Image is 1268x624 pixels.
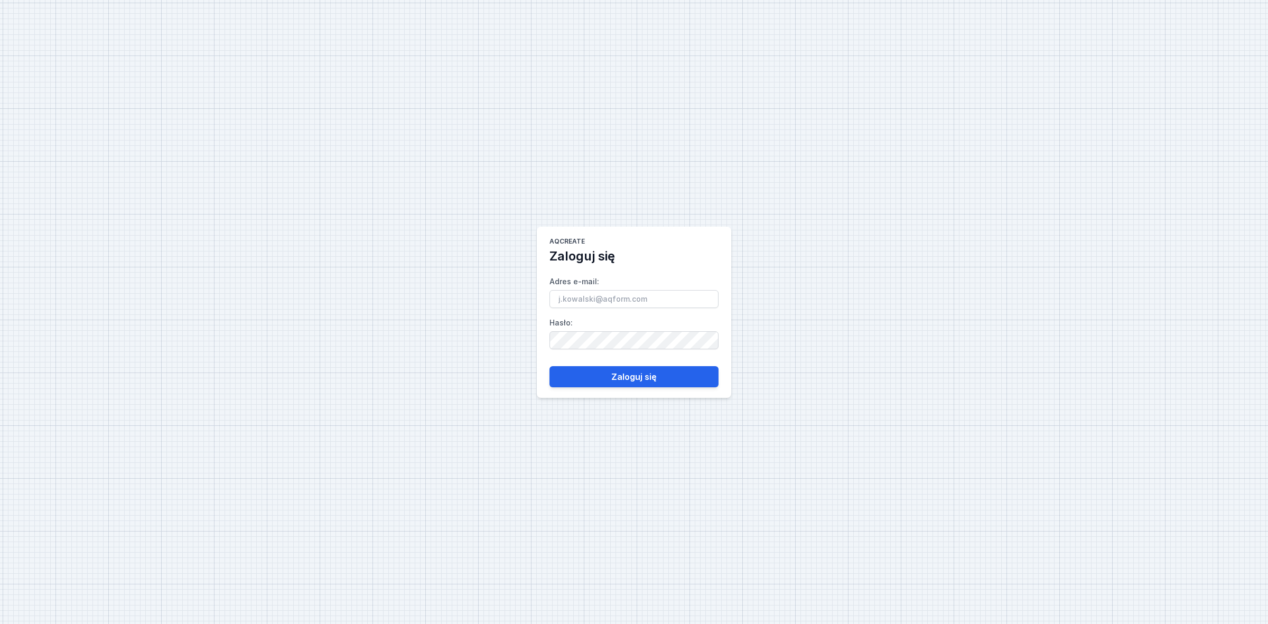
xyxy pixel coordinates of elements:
h1: AQcreate [549,237,585,248]
h2: Zaloguj się [549,248,615,265]
input: Adres e-mail: [549,290,719,308]
label: Hasło : [549,314,719,349]
label: Adres e-mail : [549,273,719,308]
input: Hasło: [549,331,719,349]
button: Zaloguj się [549,366,719,387]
